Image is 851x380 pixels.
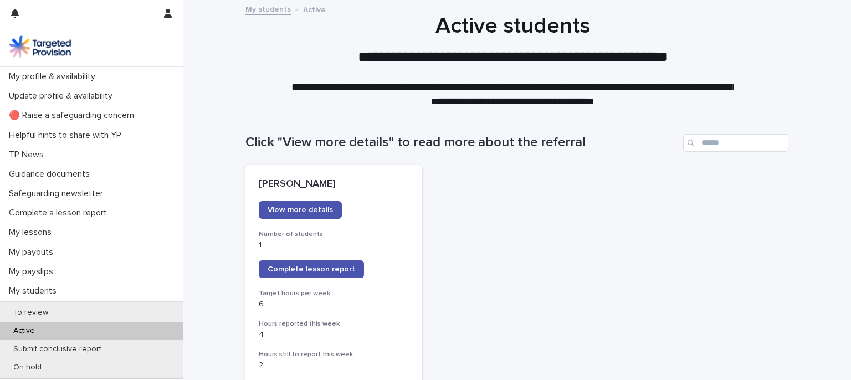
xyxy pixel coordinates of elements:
p: Safeguarding newsletter [4,188,112,199]
p: [PERSON_NAME] [259,178,409,191]
a: View more details [259,201,342,219]
p: Submit conclusive report [4,345,110,354]
h3: Hours reported this week [259,320,409,328]
span: Complete lesson report [268,265,355,273]
input: Search [683,134,788,152]
p: 🔴 Raise a safeguarding concern [4,110,143,121]
p: Active [303,3,326,15]
p: My lessons [4,227,60,238]
a: Complete lesson report [259,260,364,278]
a: My students [245,2,291,15]
h3: Target hours per week [259,289,409,298]
p: On hold [4,363,50,372]
p: My payslips [4,266,62,277]
h1: Active students [241,13,784,39]
p: Guidance documents [4,169,99,179]
p: 4 [259,330,409,340]
h1: Click "View more details" to read more about the referral [245,135,679,151]
p: Complete a lesson report [4,208,116,218]
p: My students [4,286,65,296]
p: Helpful hints to share with YP [4,130,130,141]
p: My profile & availability [4,71,104,82]
h3: Number of students [259,230,409,239]
p: To review [4,308,57,317]
img: M5nRWzHhSzIhMunXDL62 [9,35,71,58]
p: 2 [259,361,409,370]
span: View more details [268,206,333,214]
p: TP News [4,150,53,160]
p: Update profile & availability [4,91,121,101]
p: Active [4,326,44,336]
p: My payouts [4,247,62,258]
h3: Hours still to report this week [259,350,409,359]
p: 1 [259,240,409,250]
p: 6 [259,300,409,309]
